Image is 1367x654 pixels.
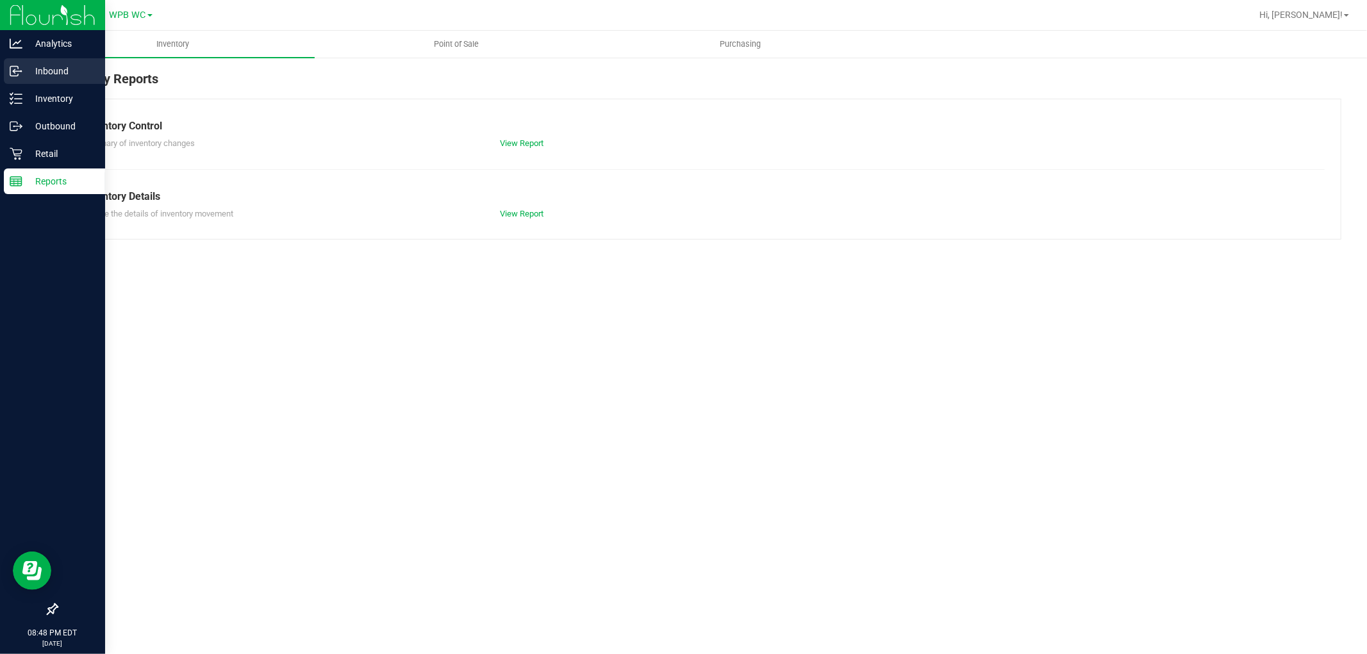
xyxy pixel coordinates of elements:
[417,38,497,50] span: Point of Sale
[83,189,1315,204] div: Inventory Details
[6,639,99,648] p: [DATE]
[22,63,99,79] p: Inbound
[22,119,99,134] p: Outbound
[110,10,146,20] span: WPB WC
[500,138,543,148] a: View Report
[703,38,779,50] span: Purchasing
[139,38,206,50] span: Inventory
[10,65,22,78] inline-svg: Inbound
[22,91,99,106] p: Inventory
[22,146,99,161] p: Retail
[22,36,99,51] p: Analytics
[315,31,599,58] a: Point of Sale
[10,37,22,50] inline-svg: Analytics
[10,120,22,133] inline-svg: Outbound
[599,31,882,58] a: Purchasing
[83,119,1315,134] div: Inventory Control
[83,209,233,218] span: Explore the details of inventory movement
[56,69,1341,99] div: Inventory Reports
[6,627,99,639] p: 08:48 PM EDT
[31,31,315,58] a: Inventory
[10,147,22,160] inline-svg: Retail
[1259,10,1343,20] span: Hi, [PERSON_NAME]!
[13,552,51,590] iframe: Resource center
[83,138,195,148] span: Summary of inventory changes
[500,209,543,218] a: View Report
[22,174,99,189] p: Reports
[10,92,22,105] inline-svg: Inventory
[10,175,22,188] inline-svg: Reports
